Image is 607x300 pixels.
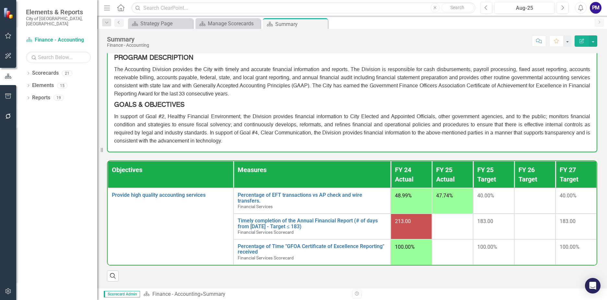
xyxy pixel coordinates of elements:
[104,291,140,297] span: Scorecard Admin
[62,70,72,76] div: 21
[131,2,475,14] input: Search ClearPoint...
[57,83,67,88] div: 15
[590,2,601,14] button: PM
[143,291,347,298] div: »
[560,244,579,250] span: 100.00%
[114,102,184,108] strong: GOALS & OBJECTIVES
[32,69,59,77] a: Scorecards
[395,193,412,199] span: 48.99%
[140,19,191,28] div: Strategy Page
[152,291,200,297] a: Finance - Accounting
[32,94,50,102] a: Reports
[114,55,193,61] strong: PROGRAM DESCRIPTION
[112,192,229,198] a: Provide high quality accounting services
[208,19,259,28] div: Manage Scorecards
[585,278,601,294] div: Open Intercom Messenger
[496,4,553,12] div: Aug-25
[560,218,576,224] span: 183.00
[233,239,391,265] td: Double-Click to Edit Right Click for Context Menu
[494,2,555,14] button: Aug-25
[26,16,91,27] small: City of [GEOGRAPHIC_DATA], [GEOGRAPHIC_DATA]
[450,5,464,10] span: Search
[107,43,149,48] div: Finance - Accounting
[477,244,497,250] span: 100.00%
[26,36,91,44] a: Finance - Accounting
[275,20,326,28] div: Summary
[238,230,294,235] span: Financial Services Scorecard
[54,95,64,101] div: 19
[233,188,391,214] td: Double-Click to Edit Right Click for Context Menu
[26,52,91,63] input: Search Below...
[238,204,273,209] span: Financial Services
[238,192,387,204] a: Percentage of EFT transactions vs AP check and wire transfers.
[197,19,259,28] a: Manage Scorecards
[114,67,590,97] span: The Accounting Division provides the City with timely and accurate financial information and repo...
[477,218,493,224] span: 183.00
[436,193,453,199] span: 47.74%
[395,218,411,224] span: 213.00
[32,82,54,89] a: Elements
[114,114,590,144] span: In support of Goal #2, Healthy Financial Environment, the Division provides financial information...
[238,255,294,260] span: Financial Services Scorecard
[26,8,91,16] span: Elements & Reports
[560,193,577,199] span: 40.00%
[238,218,387,229] a: Timely completion of the Annual Financial Report (# of days from [DATE] - Target ≤ 183)
[107,36,149,43] div: Summary
[233,214,391,239] td: Double-Click to Edit Right Click for Context Menu
[130,19,191,28] a: Strategy Page
[477,193,494,199] span: 40.00%
[3,7,15,19] img: ClearPoint Strategy
[395,244,415,250] span: 100.00%
[238,244,387,255] a: Percentage of Time "GFOA Certificate of Excellence Reporting" received
[108,188,233,265] td: Double-Click to Edit Right Click for Context Menu
[203,291,225,297] div: Summary
[441,3,474,12] button: Search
